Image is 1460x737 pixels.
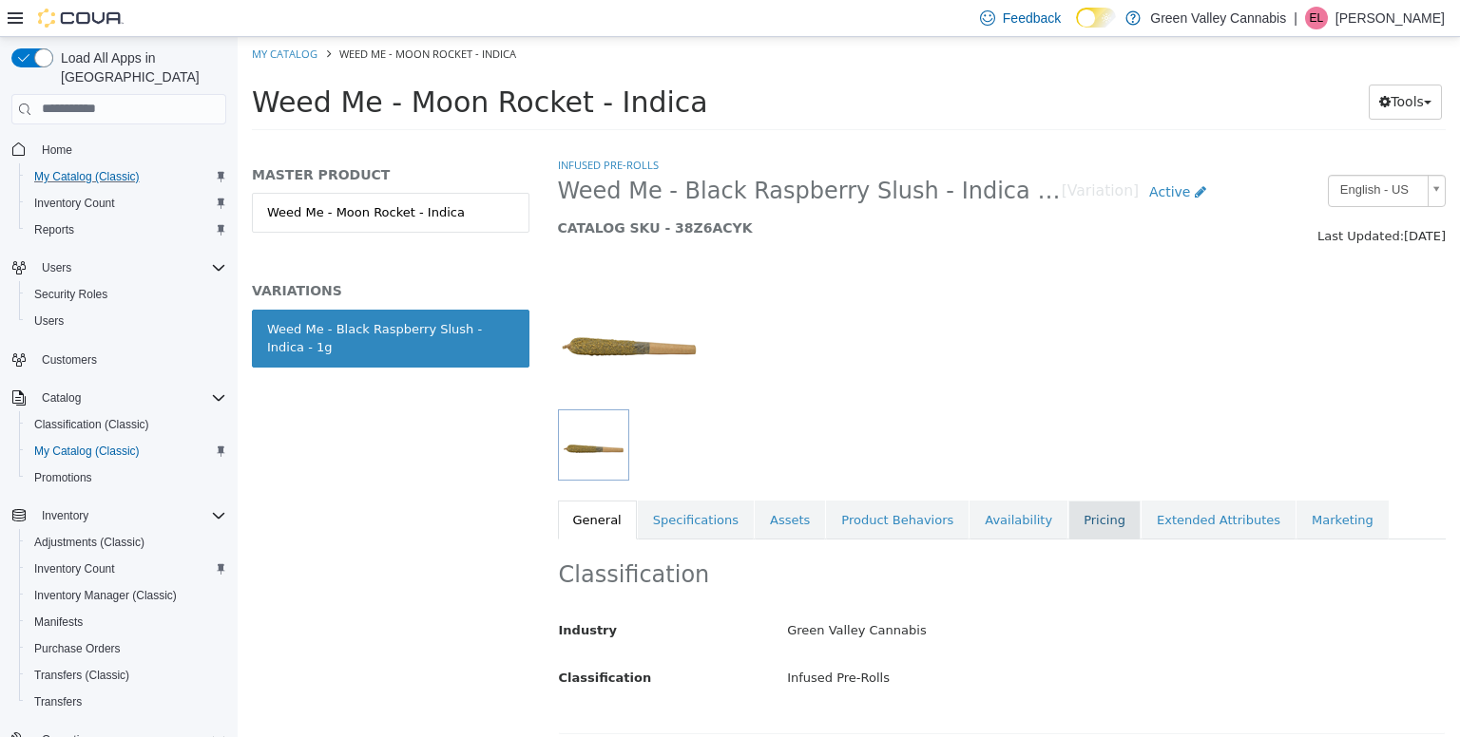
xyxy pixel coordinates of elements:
a: Extended Attributes [904,463,1058,503]
input: Dark Mode [1076,8,1116,28]
a: Inventory Manager (Classic) [27,584,184,607]
button: Catalog [34,387,88,409]
span: Adjustments (Classic) [27,531,226,554]
button: Adjustments (Classic) [19,529,234,556]
button: Reports [19,217,234,243]
span: Promotions [27,466,226,489]
span: Reports [27,218,226,241]
button: My Catalog (Classic) [19,163,234,190]
a: Assets [517,463,587,503]
button: Inventory [34,504,96,527]
h5: VARIATIONS [14,245,292,262]
span: Security Roles [27,283,226,306]
button: Catalog [4,385,234,411]
p: | [1294,7,1297,29]
span: Customers [34,348,226,371]
span: Users [34,313,64,329]
span: Users [27,310,226,332]
a: Reports [27,218,82,241]
span: Purchase Orders [34,641,121,656]
span: Inventory Manager (Classic) [34,588,177,603]
a: Weed Me - Moon Rocket - Indica [14,156,292,196]
small: [Variation] [824,147,901,162]
span: Catalog [42,390,81,406]
span: [DATE] [1166,192,1208,206]
h2: Classification [321,523,1208,553]
span: Inventory Count [27,192,226,215]
img: Cova [38,9,124,28]
span: My Catalog (Classic) [34,444,140,459]
a: General [320,463,399,503]
a: English - US [1090,138,1208,170]
button: Home [4,136,234,163]
div: Infused Pre-Rolls [535,625,1221,658]
span: Security Roles [34,287,107,302]
a: My Catalog (Classic) [27,165,147,188]
a: Customers [34,349,105,371]
span: Weed Me - Moon Rocket - Indica [102,9,279,24]
span: Customers [42,352,97,368]
a: Transfers [27,690,89,713]
a: Users [27,310,71,332]
span: Users [34,256,226,279]
a: Inventory Count [27,557,123,580]
span: Classification (Classic) [34,417,149,432]
button: Inventory [4,502,234,529]
button: Classification (Classic) [19,411,234,438]
a: Infused Pre-Rolls [320,121,421,135]
span: Inventory Manager (Classic) [27,584,226,607]
span: Inventory [34,504,226,527]
div: Green Valley Cannabis [535,577,1221,611]
a: Home [34,139,80,161]
button: Customers [4,346,234,373]
span: Inventory Count [34,196,115,211]
button: Inventory Count [19,190,234,217]
span: Transfers [27,690,226,713]
span: My Catalog (Classic) [27,165,226,188]
a: Purchase Orders [27,637,128,660]
button: Manifests [19,609,234,635]
p: [PERSON_NAME] [1335,7,1445,29]
a: Product Behaviors [588,463,731,503]
span: Manifests [27,611,226,633]
a: Marketing [1059,463,1151,503]
span: Home [42,142,72,158]
button: Inventory Manager (Classic) [19,582,234,609]
button: Inventory Count [19,556,234,582]
a: Promotions [27,466,100,489]
div: Weed Me - Black Raspberry Slush - Indica - 1g [29,283,277,320]
a: Security Roles [27,283,115,306]
button: Users [4,255,234,281]
span: Inventory Count [27,557,226,580]
a: Pricing [831,463,903,503]
a: Transfers (Classic) [27,664,137,687]
span: Load All Apps in [GEOGRAPHIC_DATA] [53,48,226,86]
p: Green Valley Cannabis [1150,7,1286,29]
div: Emily Leavoy [1305,7,1328,29]
span: Adjustments (Classic) [34,535,144,550]
button: Tools [1131,47,1204,83]
span: My Catalog (Classic) [27,440,226,463]
span: Catalog [34,387,226,409]
button: Purchase Orders [19,635,234,662]
span: Home [34,138,226,161]
span: Reports [34,222,74,237]
span: Transfers (Classic) [27,664,226,687]
button: My Catalog (Classic) [19,438,234,464]
span: Weed Me - Moon Rocket - Indica [14,48,471,82]
span: English - US [1091,139,1182,168]
span: My Catalog (Classic) [34,169,140,184]
span: EL [1310,7,1324,29]
a: Availability [732,463,830,503]
span: Transfers (Classic) [34,668,129,683]
span: Classification (Classic) [27,413,226,436]
a: My Catalog [14,9,80,24]
button: Transfers [19,689,234,715]
a: Manifests [27,611,90,633]
span: Purchase Orders [27,637,226,660]
button: Transfers (Classic) [19,662,234,689]
a: My Catalog (Classic) [27,440,147,463]
span: Classification [321,633,414,648]
button: Security Roles [19,281,234,308]
span: Users [42,260,71,275]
